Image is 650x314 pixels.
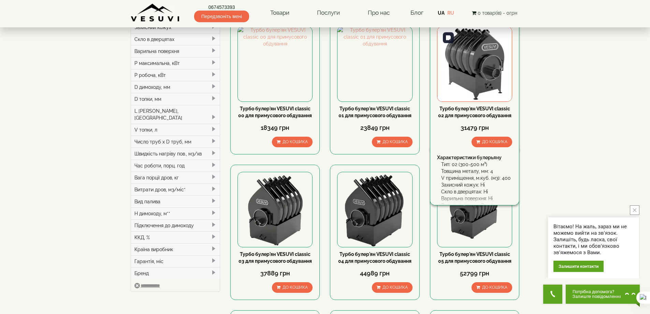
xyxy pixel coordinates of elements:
[573,289,622,294] span: Потрібна допомога?
[283,139,308,144] span: До кошика
[338,106,411,118] a: Турбо булер'ян VESUVI classic 01 для примусового обдування
[543,285,562,304] button: Get Call button
[131,195,220,207] div: Вид палива
[283,285,308,290] span: До кошика
[372,282,413,293] button: До кошика
[441,175,512,181] div: V приміщення, м.куб. (м3): 400
[472,282,512,293] button: До кошика
[194,11,249,22] span: Передзвоніть мені
[131,267,220,279] div: Бренд
[553,261,604,272] div: Залишити контакти
[441,181,512,188] div: Захисний кожух: Ні
[437,123,512,132] div: 31479 грн
[437,172,512,247] img: Турбо булер'ян VESUVI classic 05 для примусового обдування
[382,139,408,144] span: До кошика
[272,282,313,293] button: До кошика
[131,105,220,124] div: L [PERSON_NAME], [GEOGRAPHIC_DATA]
[372,137,413,147] button: До кошика
[131,81,220,93] div: D димоходу, мм
[337,269,412,278] div: 44989 грн
[553,223,634,256] div: Вітаємо! На жаль, зараз ми не можемо вийти на зв'язок. Залишіть, будь ласка, свої контакти, і ми ...
[338,251,411,264] a: Турбо булер'ян VESUVI classic 04 для примусового обдування
[238,27,312,101] img: Турбо булер'ян VESUVI classic 00 для примусового обдування
[238,172,312,247] img: Турбо булер'ян VESUVI classic 03 для примусового обдування
[131,45,220,57] div: Варильна поверхня
[131,243,220,255] div: Країна виробник
[337,27,412,101] img: Турбо булер'ян VESUVI classic 01 для примусового обдування
[131,183,220,195] div: Витрати дров, м3/міс*
[472,137,512,147] button: До кошика
[361,5,396,21] a: Про нас
[410,9,423,16] a: Блог
[470,9,519,17] button: 0 товар(ів) - 0грн
[437,269,512,278] div: 52799 грн
[131,33,220,45] div: Скло в дверцятах
[438,106,511,118] a: Турбо булер'ян VESUVI classic 02 для примусового обдування
[382,285,408,290] span: До кошика
[263,5,296,21] a: Товари
[131,231,220,243] div: ККД, %
[131,172,220,183] div: Вага порції дров, кг
[131,207,220,219] div: H димоходу, м**
[437,154,512,161] div: Характеристики булерьяну
[131,160,220,172] div: Час роботи, порц. год
[438,10,445,16] a: UA
[573,294,622,299] span: Залиште повідомлення
[131,69,220,81] div: P робоча, кВт
[447,10,454,16] a: RU
[630,205,639,215] button: close button
[272,137,313,147] button: До кошика
[131,124,220,136] div: V топки, л
[237,269,313,278] div: 37889 грн
[441,188,512,195] div: Скло в дверцятах: Ні
[441,161,512,168] div: Тип: 02 (300-500 м³)
[131,93,220,105] div: D топки, мм
[238,106,312,118] a: Турбо булер'ян VESUVI classic 00 для примусового обдування
[482,285,507,290] span: До кошика
[441,168,512,175] div: Товщина металу, мм: 4
[566,285,640,304] button: Chat button
[131,148,220,160] div: Швидкість нагріву пов., м3/хв
[131,57,220,69] div: P максимальна, кВт
[131,255,220,267] div: Гарантія, міс
[478,10,517,16] span: 0 товар(ів) - 0грн
[438,251,511,264] a: Турбо булер'ян VESUVI classic 05 для примусового обдування
[437,27,512,101] img: Турбо булер'ян VESUVI classic 02 для примусового обдування
[131,136,220,148] div: Число труб x D труб, мм
[482,139,507,144] span: До кошика
[131,219,220,231] div: Підключення до димоходу
[194,4,249,11] a: 0674573393
[337,172,412,247] img: Турбо булер'ян VESUVI classic 04 для примусового обдування
[131,3,180,22] img: Завод VESUVI
[237,123,313,132] div: 18349 грн
[310,5,347,21] a: Послуги
[337,123,412,132] div: 23849 грн
[239,251,312,264] a: Турбо булер'ян VESUVI classic 03 для примусового обдування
